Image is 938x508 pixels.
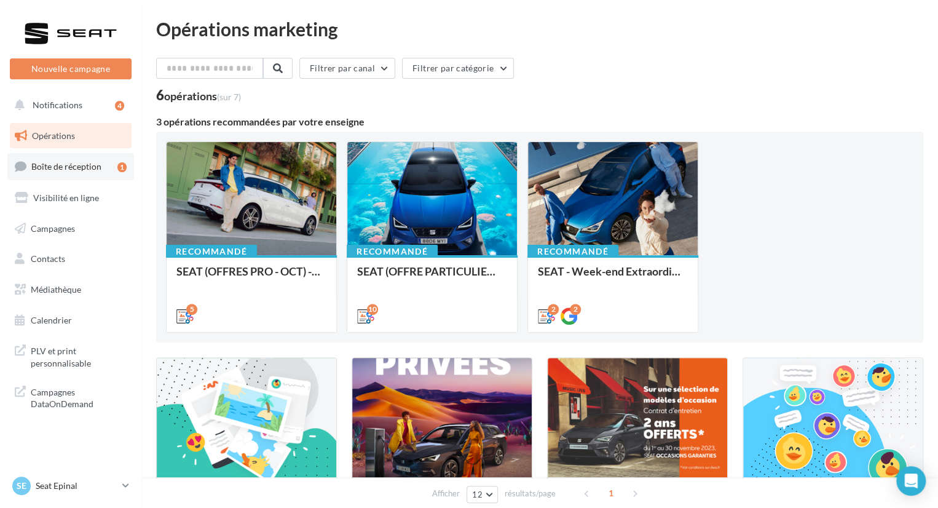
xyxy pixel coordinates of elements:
div: Recommandé [166,245,257,258]
div: 2 [570,304,581,315]
span: Calendrier [31,315,72,325]
div: SEAT (OFFRE PARTICULIER - OCT) - SOCIAL MEDIA [357,265,507,290]
p: Seat Epinal [36,480,117,492]
div: SEAT (OFFRES PRO - OCT) - SOCIAL MEDIA [176,265,326,290]
div: 4 [115,101,124,111]
a: Médiathèque [7,277,134,303]
span: (sur 7) [217,92,241,102]
div: 1 [117,162,127,172]
span: Contacts [31,253,65,264]
div: Recommandé [527,245,618,258]
button: 12 [467,486,498,503]
span: Afficher [432,488,460,499]
span: résultats/page [505,488,556,499]
a: PLV et print personnalisable [7,338,134,374]
a: Campagnes [7,216,134,242]
button: Filtrer par canal [299,58,395,79]
span: 1 [601,483,621,503]
a: Contacts [7,246,134,272]
span: Médiathèque [31,284,81,295]
div: 6 [156,89,241,102]
span: Boîte de réception [31,161,101,172]
div: opérations [164,90,241,101]
div: 5 [186,304,197,315]
a: Calendrier [7,308,134,333]
div: 10 [367,304,378,315]
span: Campagnes DataOnDemand [31,384,127,410]
a: Boîte de réception1 [7,153,134,180]
span: Visibilité en ligne [33,192,99,203]
span: Campagnes [31,223,75,233]
span: Notifications [33,100,82,110]
span: Opérations [32,130,75,141]
div: Recommandé [347,245,438,258]
div: 2 [548,304,559,315]
span: PLV et print personnalisable [31,343,127,369]
button: Filtrer par catégorie [402,58,514,79]
a: Opérations [7,123,134,149]
a: Campagnes DataOnDemand [7,379,134,415]
div: SEAT - Week-end Extraordinaire ([GEOGRAPHIC_DATA]) - OCTOBRE [538,265,688,290]
a: SE Seat Epinal [10,474,132,498]
button: Nouvelle campagne [10,58,132,79]
div: Opérations marketing [156,20,923,38]
a: Visibilité en ligne [7,185,134,211]
div: Open Intercom Messenger [896,466,926,496]
span: SE [17,480,26,492]
span: 12 [472,490,483,499]
div: 3 opérations recommandées par votre enseigne [156,117,923,127]
button: Notifications 4 [7,92,129,118]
